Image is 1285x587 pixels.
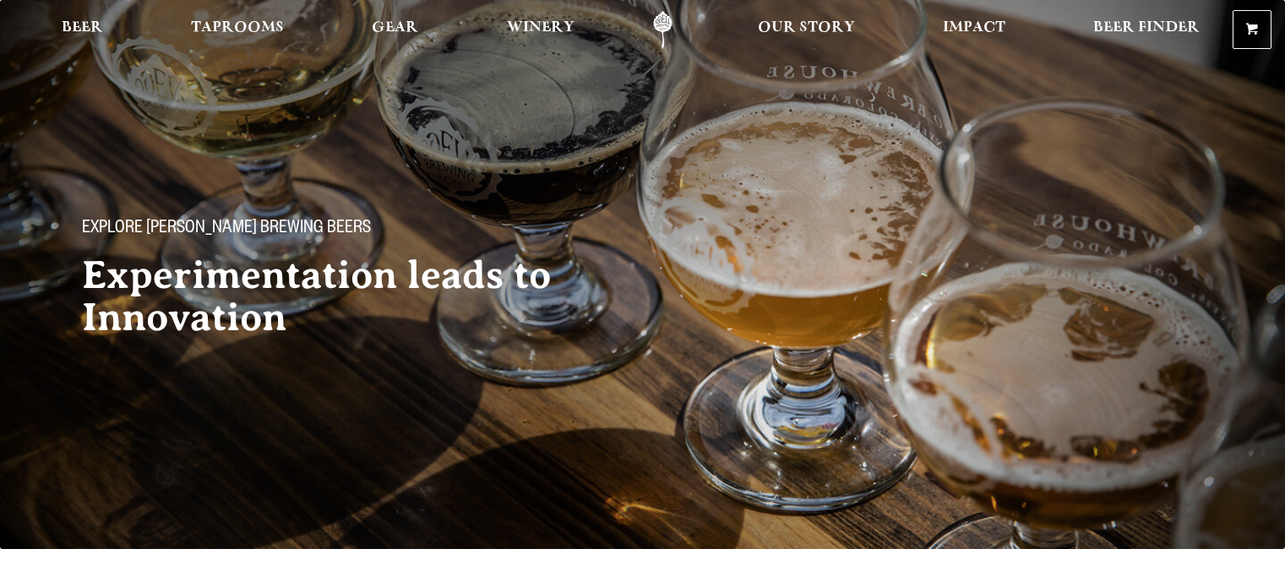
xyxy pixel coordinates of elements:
[631,11,694,49] a: Odell Home
[82,254,609,339] h2: Experimentation leads to Innovation
[180,11,295,49] a: Taprooms
[943,21,1005,35] span: Impact
[496,11,585,49] a: Winery
[747,11,866,49] a: Our Story
[1082,11,1211,49] a: Beer Finder
[507,21,574,35] span: Winery
[932,11,1016,49] a: Impact
[372,21,418,35] span: Gear
[758,21,855,35] span: Our Story
[361,11,429,49] a: Gear
[1093,21,1200,35] span: Beer Finder
[82,219,371,241] span: Explore [PERSON_NAME] Brewing Beers
[51,11,114,49] a: Beer
[62,21,103,35] span: Beer
[191,21,284,35] span: Taprooms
